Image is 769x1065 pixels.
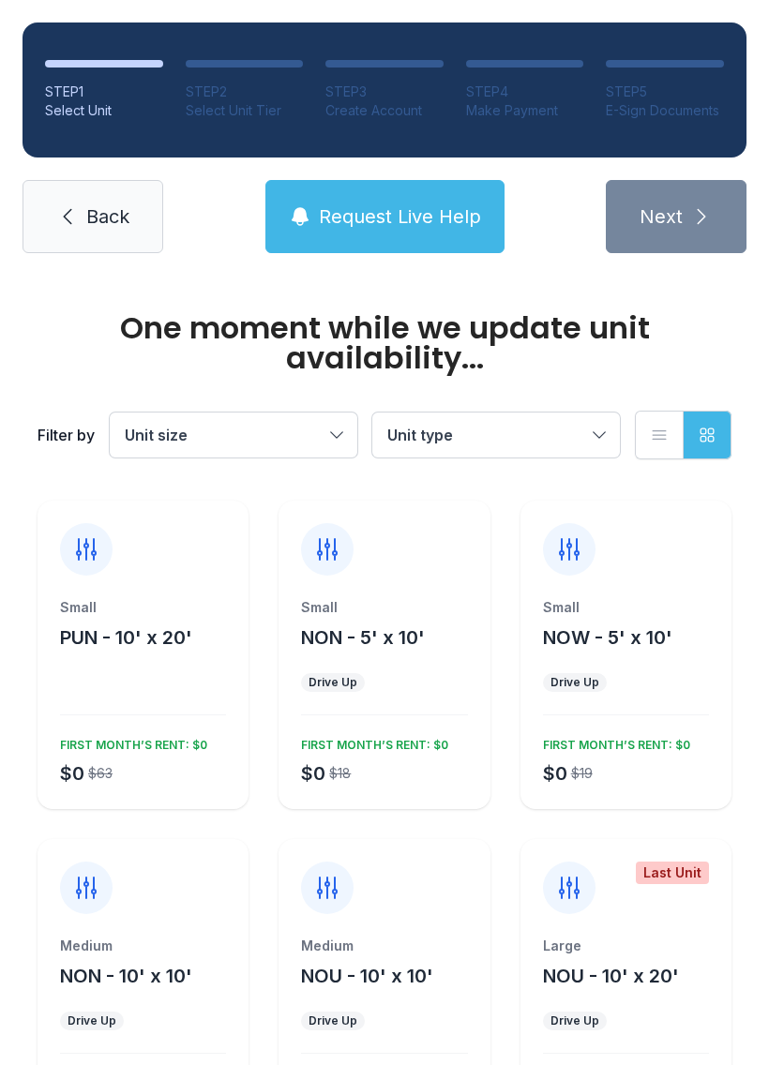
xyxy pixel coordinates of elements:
div: STEP 5 [606,82,724,101]
button: NON - 10' x 10' [60,963,192,989]
div: $0 [543,760,567,787]
div: $19 [571,764,593,783]
span: NOW - 5' x 10' [543,626,672,649]
div: STEP 1 [45,82,163,101]
div: Drive Up [550,1013,599,1028]
button: Unit type [372,412,620,457]
div: Select Unit [45,101,163,120]
span: NON - 10' x 10' [60,965,192,987]
span: Unit type [387,426,453,444]
button: PUN - 10' x 20' [60,624,192,651]
div: STEP 4 [466,82,584,101]
span: Request Live Help [319,203,481,230]
div: Select Unit Tier [186,101,304,120]
div: Drive Up [550,675,599,690]
div: STEP 2 [186,82,304,101]
div: Drive Up [68,1013,116,1028]
div: Small [543,598,709,617]
div: Drive Up [309,1013,357,1028]
div: FIRST MONTH’S RENT: $0 [53,730,207,753]
div: $63 [88,764,113,783]
span: Back [86,203,129,230]
div: Last Unit [636,862,709,884]
div: Medium [60,937,226,955]
button: NOW - 5' x 10' [543,624,672,651]
div: Small [301,598,467,617]
div: $18 [329,764,351,783]
span: NON - 5' x 10' [301,626,425,649]
span: Unit size [125,426,188,444]
div: FIRST MONTH’S RENT: $0 [294,730,448,753]
div: Make Payment [466,101,584,120]
button: Unit size [110,412,357,457]
span: NOU - 10' x 10' [301,965,433,987]
span: Next [640,203,683,230]
button: NON - 5' x 10' [301,624,425,651]
div: $0 [60,760,84,787]
div: One moment while we update unit availability... [38,313,731,373]
div: Medium [301,937,467,955]
div: Drive Up [309,675,357,690]
div: Filter by [38,424,95,446]
span: PUN - 10' x 20' [60,626,192,649]
div: E-Sign Documents [606,101,724,120]
div: Create Account [325,101,444,120]
div: Small [60,598,226,617]
button: NOU - 10' x 20' [543,963,679,989]
span: NOU - 10' x 20' [543,965,679,987]
div: STEP 3 [325,82,444,101]
div: FIRST MONTH’S RENT: $0 [535,730,690,753]
div: $0 [301,760,325,787]
button: NOU - 10' x 10' [301,963,433,989]
div: Large [543,937,709,955]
